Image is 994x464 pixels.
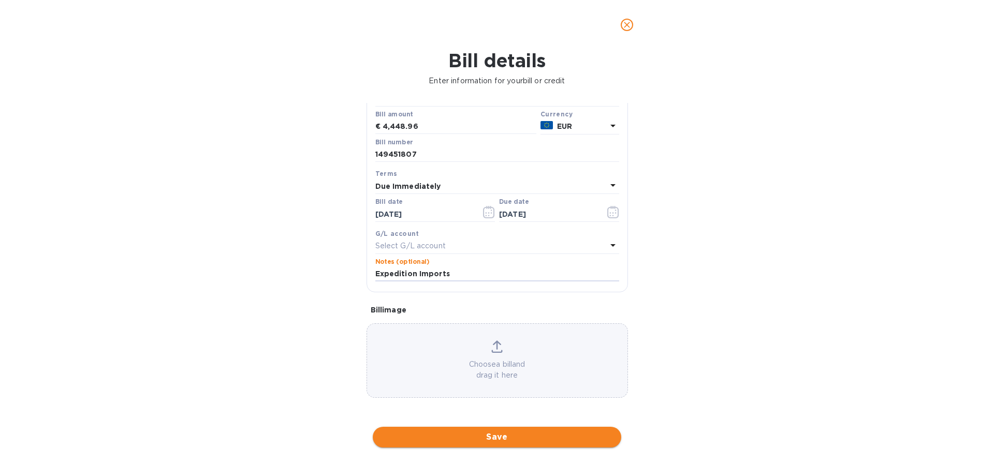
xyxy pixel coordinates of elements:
[499,199,529,205] label: Due date
[375,182,441,190] b: Due Immediately
[375,139,413,145] label: Bill number
[375,199,403,205] label: Bill date
[375,147,619,162] input: Enter bill number
[375,119,383,134] div: €
[375,259,430,265] label: Notes (optional)
[375,241,446,251] p: Select G/L account
[373,427,621,447] button: Save
[371,305,624,315] p: Bill image
[375,230,419,237] b: G/L account
[367,359,627,381] p: Choose a bill and drag it here
[615,12,639,37] button: close
[375,170,398,177] b: Terms
[540,110,573,118] b: Currency
[383,119,536,134] input: € Enter bill amount
[499,206,597,222] input: Due date
[375,206,473,222] input: Select date
[381,431,613,443] span: Save
[8,50,986,71] h1: Bill details
[375,266,619,282] input: Enter notes
[557,122,572,130] b: EUR
[8,76,986,86] p: Enter information for your bill or credit
[375,111,413,117] label: Bill amount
